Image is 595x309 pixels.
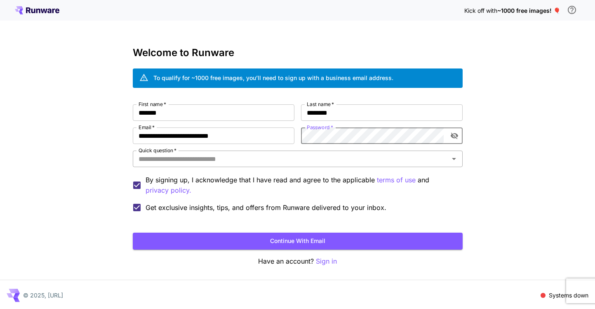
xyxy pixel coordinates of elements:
[377,175,416,185] button: By signing up, I acknowledge that I have read and agree to the applicable and privacy policy.
[133,256,463,267] p: Have an account?
[464,7,497,14] span: Kick off with
[146,185,191,196] p: privacy policy.
[146,185,191,196] button: By signing up, I acknowledge that I have read and agree to the applicable terms of use and
[139,147,176,154] label: Quick question
[447,128,462,143] button: toggle password visibility
[153,73,393,82] div: To qualify for ~1000 free images, you’ll need to sign up with a business email address.
[139,101,166,108] label: First name
[497,7,560,14] span: ~1000 free images! 🎈
[139,124,155,131] label: Email
[23,291,63,300] p: © 2025, [URL]
[448,153,460,165] button: Open
[133,233,463,250] button: Continue with email
[316,256,337,267] button: Sign in
[549,291,588,300] p: Systems down
[307,101,334,108] label: Last name
[146,175,456,196] p: By signing up, I acknowledge that I have read and agree to the applicable and
[133,47,463,59] h3: Welcome to Runware
[564,2,580,18] button: In order to qualify for free credit, you need to sign up with a business email address and click ...
[377,175,416,185] p: terms of use
[307,124,333,131] label: Password
[146,203,386,212] span: Get exclusive insights, tips, and offers from Runware delivered to your inbox.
